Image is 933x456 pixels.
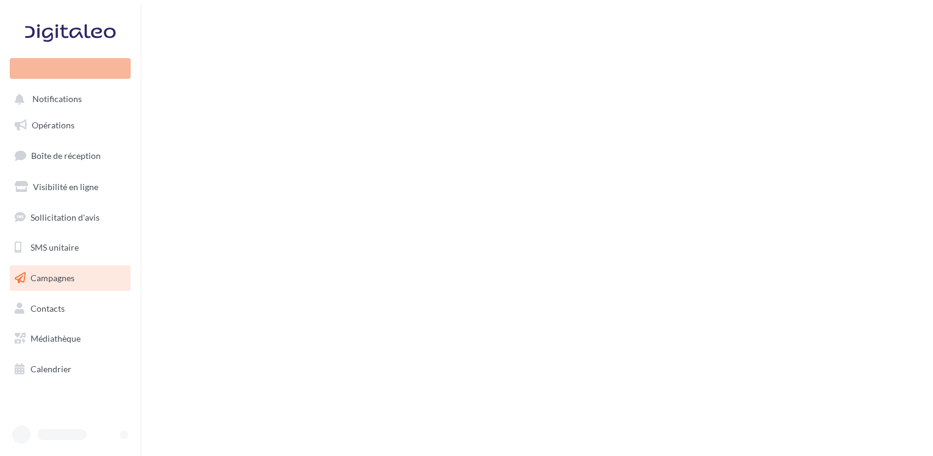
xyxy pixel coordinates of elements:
[7,326,133,351] a: Médiathèque
[31,303,65,314] span: Contacts
[7,356,133,382] a: Calendrier
[31,211,100,222] span: Sollicitation d'avis
[31,364,71,374] span: Calendrier
[10,58,131,79] div: Nouvelle campagne
[31,333,81,344] span: Médiathèque
[31,242,79,252] span: SMS unitaire
[32,94,82,105] span: Notifications
[7,112,133,138] a: Opérations
[7,235,133,260] a: SMS unitaire
[32,120,74,130] span: Opérations
[7,142,133,169] a: Boîte de réception
[7,296,133,322] a: Contacts
[31,150,101,161] span: Boîte de réception
[7,205,133,230] a: Sollicitation d'avis
[7,174,133,200] a: Visibilité en ligne
[33,182,98,192] span: Visibilité en ligne
[7,265,133,291] a: Campagnes
[31,273,74,283] span: Campagnes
